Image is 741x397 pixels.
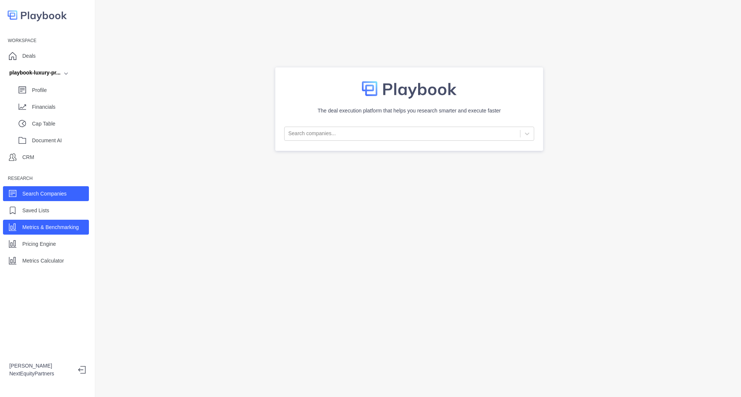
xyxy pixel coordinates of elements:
[32,120,89,128] p: Cap Table
[9,370,72,378] p: NextEquityPartners
[22,153,34,161] p: CRM
[22,223,79,231] p: Metrics & Benchmarking
[7,7,67,23] img: logo-colored
[32,103,89,111] p: Financials
[9,69,61,77] div: playbook-luxury-pr...
[362,76,457,101] img: logo-colored
[9,362,72,370] p: [PERSON_NAME]
[32,137,89,144] p: Document AI
[22,257,64,265] p: Metrics Calculator
[22,240,56,248] p: Pricing Engine
[318,107,501,115] p: The deal execution platform that helps you research smarter and execute faster
[22,207,49,215] p: Saved Lists
[22,190,67,198] p: Search Companies
[32,86,89,94] p: Profile
[22,52,36,60] p: Deals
